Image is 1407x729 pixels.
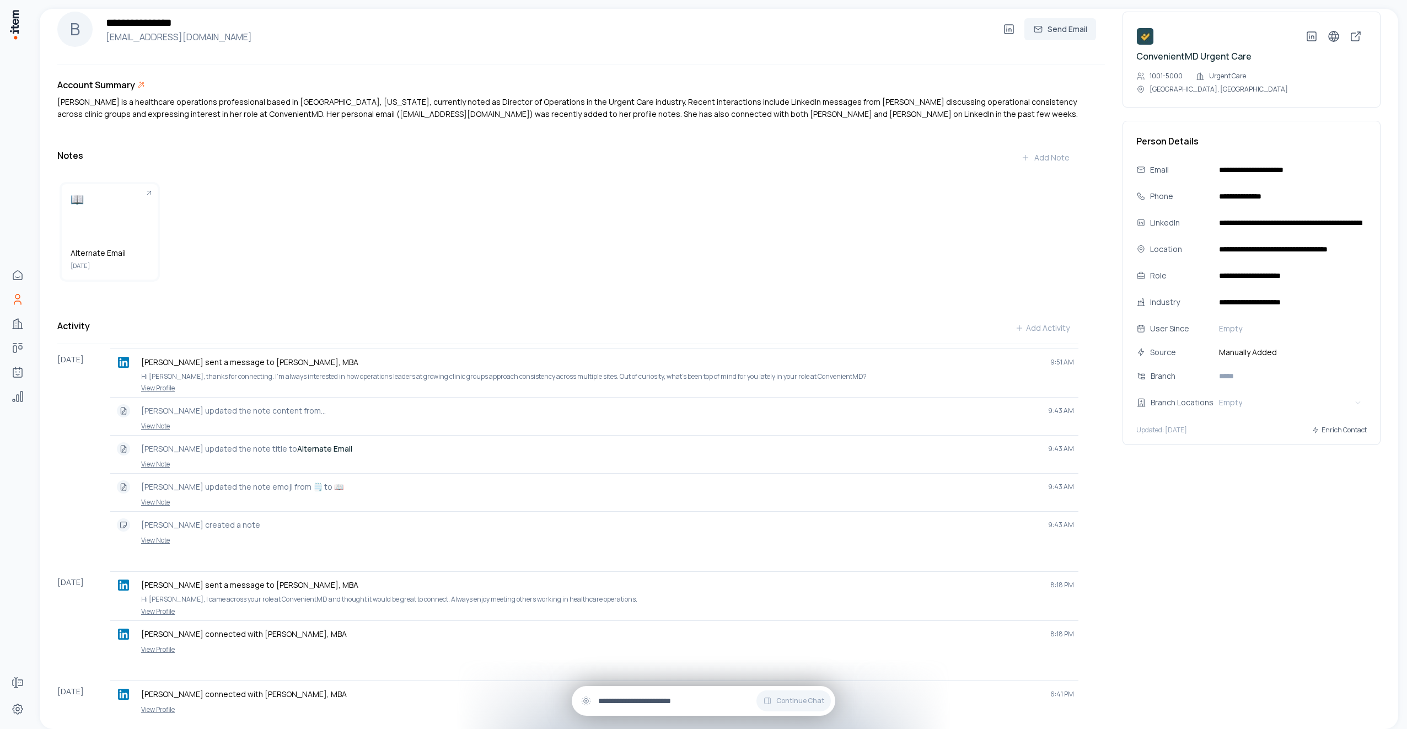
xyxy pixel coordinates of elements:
p: [PERSON_NAME] updated the note emoji from 🗒️ to 📖 [141,481,1039,492]
a: View Profile [115,384,1074,393]
a: People [7,288,29,310]
p: [PERSON_NAME] sent a message to [PERSON_NAME], MBA [141,580,1041,591]
button: Continue Chat [756,690,831,711]
a: Forms [7,672,29,694]
a: View Profile [115,705,1074,714]
div: Branch Locations [1151,396,1221,409]
a: View Note [115,536,1074,545]
span: 6:41 PM [1050,690,1074,699]
div: Branch [1151,370,1221,382]
img: linkedin logo [118,689,129,700]
img: linkedin logo [118,357,129,368]
span: 9:43 AM [1048,444,1074,453]
strong: Alternate Email [297,443,352,454]
p: [PERSON_NAME] updated the note content from [141,405,1039,416]
p: [PERSON_NAME] connected with [PERSON_NAME], MBA [141,629,1041,640]
span: 9:51 AM [1050,358,1074,367]
p: 1001-5000 [1150,72,1183,81]
div: Location [1150,243,1210,255]
p: [GEOGRAPHIC_DATA], [GEOGRAPHIC_DATA] [1150,85,1288,94]
div: User Since [1150,323,1210,335]
p: Hi [PERSON_NAME], I came across your role at ConvenientMD and thought it would be great to connec... [141,594,1074,605]
div: Phone [1150,190,1210,202]
h3: Person Details [1136,135,1367,148]
a: Settings [7,698,29,720]
h4: [EMAIL_ADDRESS][DOMAIN_NAME] [101,30,998,44]
span: 8:18 PM [1050,630,1074,639]
p: [PERSON_NAME] connected with [PERSON_NAME], MBA [141,689,1041,700]
p: Updated: [DATE] [1136,426,1187,435]
a: Home [7,264,29,286]
span: Manually Added [1215,346,1367,358]
a: Analytics [7,385,29,408]
div: Industry [1150,296,1210,308]
span: 9:43 AM [1048,483,1074,491]
a: View Note [115,460,1074,469]
p: Hi [PERSON_NAME], thanks for connecting. I’m always interested in how operations leaders at growi... [141,371,1074,382]
a: Agents [7,361,29,383]
span: 8:18 PM [1050,581,1074,589]
div: to [141,405,1039,416]
div: Role [1150,270,1210,282]
p: [PERSON_NAME] updated the note title to [141,443,1039,454]
img: book [71,193,84,206]
div: [DATE] [57,680,110,719]
a: View Profile [115,645,1074,654]
div: [DATE] [57,349,110,550]
div: Email [1150,164,1210,176]
p: Urgent Care [1209,72,1246,81]
div: Source [1150,346,1210,358]
h5: Alternate Email [71,248,149,259]
span: 9:43 AM [1048,521,1074,529]
span: 9:43 AM [1048,406,1074,415]
a: View Note [115,422,1074,431]
div: [PERSON_NAME] is a healthcare operations professional based in [GEOGRAPHIC_DATA], [US_STATE], cur... [57,96,1078,120]
a: ConvenientMD Urgent Care [1136,50,1252,62]
h3: Notes [57,149,83,162]
button: Empty [1215,320,1367,337]
div: [DATE] [57,571,110,658]
button: Enrich Contact [1312,420,1367,440]
div: LinkedIn [1150,217,1210,229]
a: View Profile [115,607,1074,616]
a: View Note [115,498,1074,507]
img: linkedin logo [118,629,129,640]
button: Add Note [1012,147,1078,169]
a: Deals [7,337,29,359]
div: Continue Chat [572,686,835,716]
button: Send Email [1024,18,1096,40]
img: Item Brain Logo [9,9,20,40]
p: [PERSON_NAME] sent a message to [PERSON_NAME], MBA [141,357,1041,368]
h3: Activity [57,319,90,333]
img: linkedin logo [118,580,129,591]
span: [DATE] [71,261,149,271]
span: Empty [1219,323,1242,334]
img: ConvenientMD Urgent Care [1136,28,1154,45]
button: Add Activity [1006,317,1078,339]
span: Continue Chat [776,696,824,705]
p: [PERSON_NAME] created a note [141,519,1039,530]
h3: Account Summary [57,78,135,92]
div: B [57,12,93,47]
div: Add Note [1021,152,1070,163]
a: Companies [7,313,29,335]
